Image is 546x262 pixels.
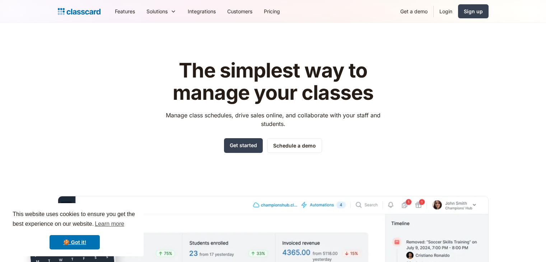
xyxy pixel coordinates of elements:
[458,4,489,18] a: Sign up
[258,3,286,19] a: Pricing
[58,6,101,17] a: home
[434,3,458,19] a: Login
[159,111,387,128] p: Manage class schedules, drive sales online, and collaborate with your staff and students.
[146,8,168,15] div: Solutions
[395,3,433,19] a: Get a demo
[159,60,387,104] h1: The simplest way to manage your classes
[94,219,125,229] a: learn more about cookies
[182,3,221,19] a: Integrations
[50,235,100,249] a: dismiss cookie message
[13,210,137,229] span: This website uses cookies to ensure you get the best experience on our website.
[267,138,322,153] a: Schedule a demo
[6,203,144,256] div: cookieconsent
[221,3,258,19] a: Customers
[109,3,141,19] a: Features
[224,138,263,153] a: Get started
[464,8,483,15] div: Sign up
[141,3,182,19] div: Solutions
